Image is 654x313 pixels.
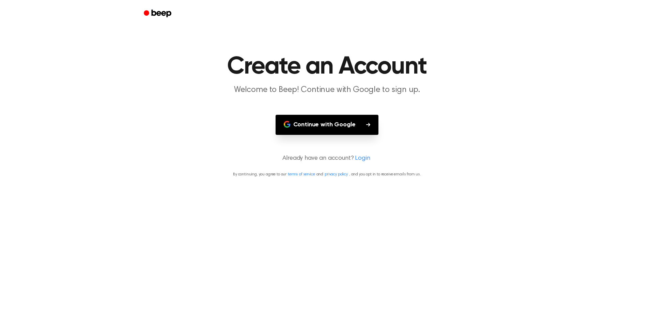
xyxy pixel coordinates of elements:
[276,115,379,135] button: Continue with Google
[8,154,646,163] p: Already have an account?
[139,7,177,20] a: Beep
[8,171,646,177] p: By continuing, you agree to our and , and you opt in to receive emails from us.
[153,54,501,79] h1: Create an Account
[288,172,315,176] a: terms of service
[196,84,458,96] p: Welcome to Beep! Continue with Google to sign up.
[355,154,370,163] a: Login
[325,172,348,176] a: privacy policy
